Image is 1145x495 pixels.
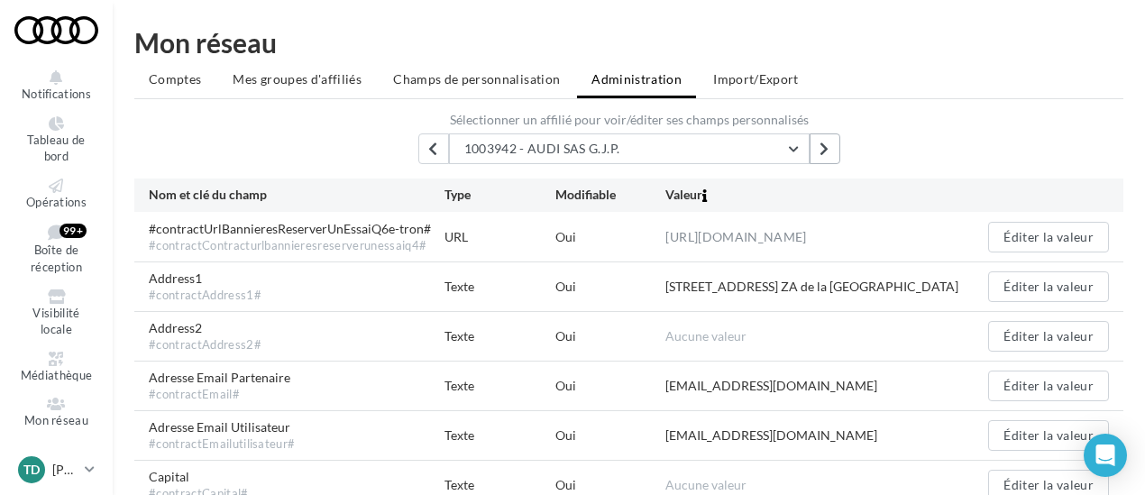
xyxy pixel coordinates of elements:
span: Mes groupes d'affiliés [233,71,362,87]
div: Mon réseau [134,29,1123,56]
div: Texte [444,476,555,494]
div: Oui [555,228,666,246]
div: Texte [444,278,555,296]
button: Éditer la valeur [988,371,1109,401]
span: Opérations [26,195,87,209]
span: Boîte de réception [31,243,82,275]
span: Aucune valeur [665,328,747,344]
span: TD [23,461,40,479]
span: Notifications [22,87,91,101]
div: Oui [555,476,666,494]
div: Texte [444,377,555,395]
button: 1003942 - AUDI SAS G.J.P. [449,133,810,164]
div: Open Intercom Messenger [1084,434,1127,477]
span: Tableau de bord [27,133,85,164]
div: #contractAddress1# [149,288,261,304]
div: #contractContracturlbannieresreserverunessaiq4# [149,238,431,254]
div: Texte [444,327,555,345]
div: #contractEmail# [149,387,290,403]
div: 99+ [60,224,87,238]
span: Import/Export [713,71,799,87]
a: Tableau de bord [14,113,98,168]
div: #contractAddress2# [149,337,261,353]
div: Oui [555,377,666,395]
div: [EMAIL_ADDRESS][DOMAIN_NAME] [665,426,877,445]
a: Médiathèque [14,348,98,387]
span: #contractUrlBannieresReserverUnEssaiQ6e-tron# [149,220,431,254]
div: Modifiable [555,186,666,205]
div: [EMAIL_ADDRESS][DOMAIN_NAME] [665,377,877,395]
div: Oui [555,327,666,345]
label: Sélectionner un affilié pour voir/éditer ses champs personnalisés [134,114,1123,126]
div: Oui [555,426,666,445]
button: Éditer la valeur [988,420,1109,451]
span: Champs de personnalisation [393,71,560,87]
div: Texte [444,426,555,445]
span: Mon réseau [24,413,88,427]
a: Opérations [14,175,98,214]
p: [PERSON_NAME] [52,461,78,479]
div: [STREET_ADDRESS] ZA de la [GEOGRAPHIC_DATA] [665,278,958,296]
span: Médiathèque [21,368,93,382]
div: Valeur [665,186,961,205]
a: Boîte de réception 99+ [14,220,98,278]
span: Address2 [149,319,261,353]
span: Address1 [149,270,261,304]
span: Visibilité locale [32,306,79,337]
a: Mon réseau [14,393,98,432]
a: Visibilité locale [14,286,98,341]
div: Nom et clé du champ [149,186,444,205]
span: Aucune valeur [665,477,747,492]
button: Notifications [14,67,98,105]
button: Éditer la valeur [988,321,1109,352]
div: #contractEmailutilisateur# [149,436,295,453]
div: URL [444,228,555,246]
button: Éditer la valeur [988,271,1109,302]
span: 1003942 - AUDI SAS G.J.P. [464,141,620,156]
div: Type [444,186,555,205]
a: [URL][DOMAIN_NAME] [665,226,806,248]
button: Éditer la valeur [988,222,1109,252]
span: Comptes [149,71,201,87]
div: Oui [555,278,666,296]
span: Adresse Email Utilisateur [149,418,295,453]
a: TD [PERSON_NAME] [14,453,98,487]
span: Adresse Email Partenaire [149,369,290,403]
